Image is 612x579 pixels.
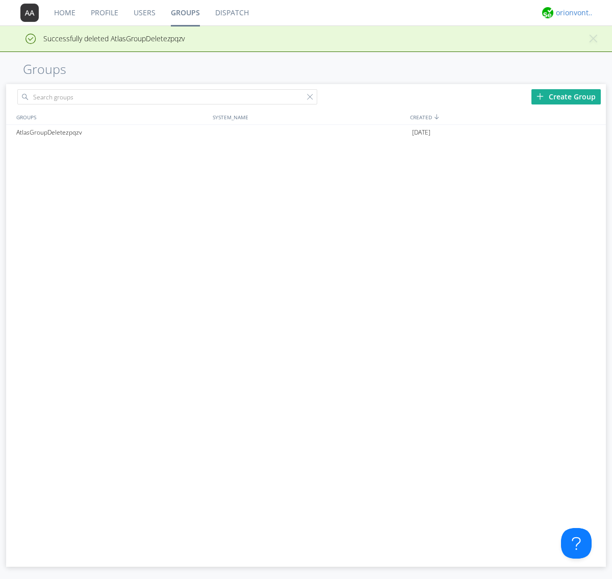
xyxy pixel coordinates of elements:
[20,4,39,22] img: 373638.png
[561,528,592,559] iframe: Toggle Customer Support
[14,110,208,124] div: GROUPS
[537,93,544,100] img: plus.svg
[17,89,317,104] input: Search groups
[6,125,606,140] a: AtlasGroupDeletezpqzv[DATE]
[8,34,185,43] span: Successfully deleted AtlasGroupDeletezpqzv
[210,110,407,124] div: SYSTEM_NAME
[556,8,594,18] div: orionvontas+atlas+automation+org2
[407,110,606,124] div: CREATED
[531,89,601,104] div: Create Group
[412,125,430,140] span: [DATE]
[542,7,553,18] img: 29d36aed6fa347d5a1537e7736e6aa13
[14,125,210,140] div: AtlasGroupDeletezpqzv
